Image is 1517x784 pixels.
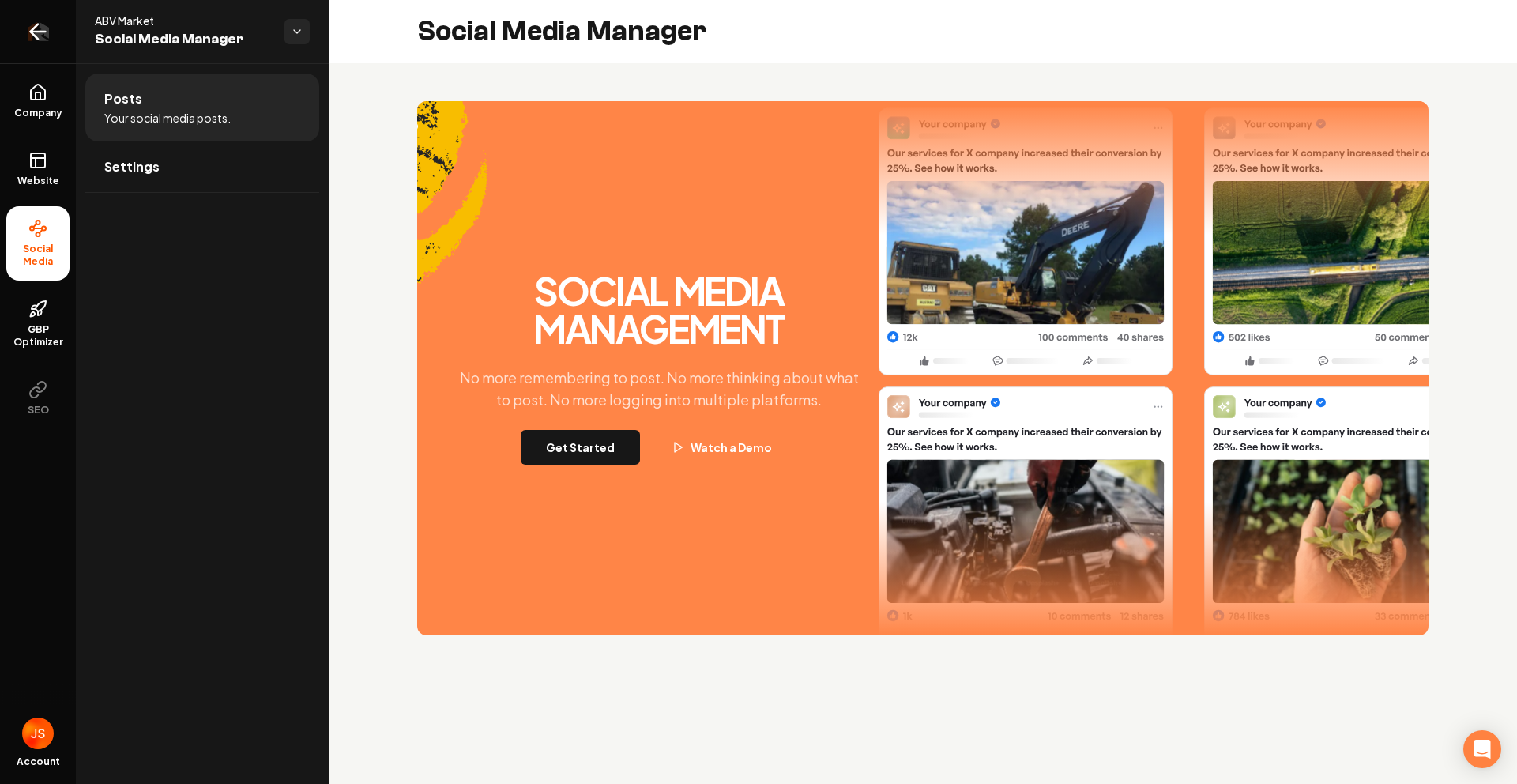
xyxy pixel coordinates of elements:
span: Social Media [6,243,70,268]
img: Accent [417,101,487,329]
h2: Social Media Management [446,272,872,348]
span: Settings [104,157,160,176]
span: Posts [104,89,142,108]
button: Watch a Demo [646,430,797,465]
button: Get Started [521,430,640,465]
span: GBP Optimizer [6,323,70,349]
span: Website [11,175,66,187]
span: ABV Market [95,13,272,28]
span: Company [8,107,69,119]
img: Post Two [1204,107,1498,654]
a: GBP Optimizer [6,287,70,361]
img: Post One [879,107,1173,654]
h2: Social Media Manager [417,16,706,47]
a: Website [6,138,70,200]
span: Your social media posts. [104,110,231,126]
span: Social Media Manager [95,28,272,51]
button: SEO [6,367,70,429]
span: Account [17,756,60,768]
p: No more remembering to post. No more thinking about what to post. No more logging into multiple p... [446,367,872,411]
img: James Shamoun [22,718,54,749]
div: Open Intercom Messenger [1463,730,1501,768]
button: Open user button [22,718,54,749]
span: SEO [21,404,55,416]
a: Settings [85,141,319,192]
a: Company [6,70,70,132]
